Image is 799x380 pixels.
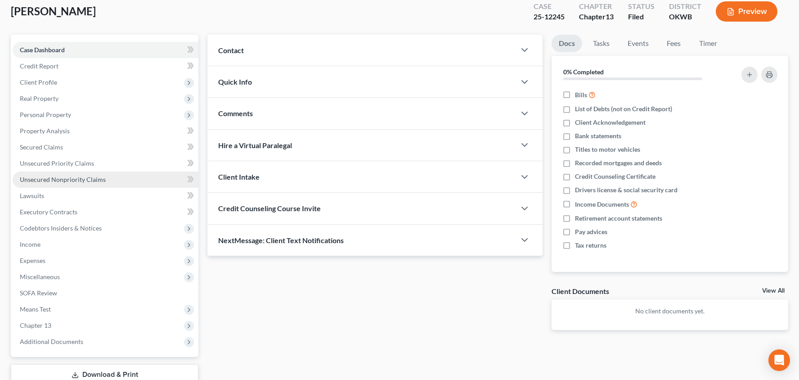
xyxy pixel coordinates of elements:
span: Pay advices [575,227,607,236]
strong: 0% Completed [563,68,604,76]
span: Bank statements [575,131,621,140]
span: Codebtors Insiders & Notices [20,224,102,232]
div: OKWB [669,12,701,22]
div: Status [628,1,655,12]
span: Means Test [20,305,51,313]
span: Lawsuits [20,192,44,199]
span: Drivers license & social security card [575,185,678,195]
span: NextMessage: Client Text Notifications [218,236,344,244]
span: 13 [606,12,614,21]
span: Executory Contracts [20,208,77,216]
div: Client Documents [552,286,609,296]
span: Quick Info [218,77,252,86]
span: Client Intake [218,172,260,181]
a: View All [762,288,785,294]
span: Income Documents [575,200,629,209]
span: Recorded mortgages and deeds [575,158,662,167]
span: Contact [218,46,244,54]
a: Property Analysis [13,123,198,139]
a: Case Dashboard [13,42,198,58]
a: Timer [692,35,724,52]
span: Real Property [20,95,58,102]
div: Filed [628,12,655,22]
span: Personal Property [20,111,71,118]
span: Credit Report [20,62,58,70]
span: Comments [218,109,253,118]
div: Open Intercom Messenger [768,349,790,371]
div: District [669,1,701,12]
span: Expenses [20,257,45,264]
span: Credit Counseling Certificate [575,172,655,181]
a: Tasks [586,35,617,52]
span: Tax returns [575,241,606,250]
span: Property Analysis [20,127,70,135]
span: Client Profile [20,78,57,86]
a: Unsecured Nonpriority Claims [13,172,198,188]
a: Events [620,35,656,52]
span: Unsecured Priority Claims [20,159,94,167]
p: No client documents yet. [559,307,781,316]
a: Lawsuits [13,188,198,204]
div: Case [534,1,565,12]
span: List of Debts (not on Credit Report) [575,104,672,113]
a: Secured Claims [13,139,198,155]
span: Unsecured Nonpriority Claims [20,176,106,183]
span: SOFA Review [20,289,57,297]
span: Bills [575,90,587,100]
span: [PERSON_NAME] [11,5,96,18]
span: Secured Claims [20,143,63,151]
span: Miscellaneous [20,273,60,280]
a: Docs [552,35,582,52]
span: Chapter 13 [20,321,51,329]
div: 25-12245 [534,12,565,22]
div: Chapter [579,1,614,12]
a: Unsecured Priority Claims [13,155,198,172]
span: Client Acknowledgement [575,118,646,127]
div: Chapter [579,12,614,22]
a: Fees [660,35,688,52]
a: Executory Contracts [13,204,198,220]
span: Credit Counseling Course Invite [218,204,321,213]
span: Retirement account statements [575,214,662,223]
span: Case Dashboard [20,46,65,54]
span: Hire a Virtual Paralegal [218,141,292,149]
span: Titles to motor vehicles [575,145,640,154]
a: SOFA Review [13,285,198,301]
span: Additional Documents [20,338,83,345]
a: Credit Report [13,58,198,74]
button: Preview [716,1,777,22]
span: Income [20,240,40,248]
